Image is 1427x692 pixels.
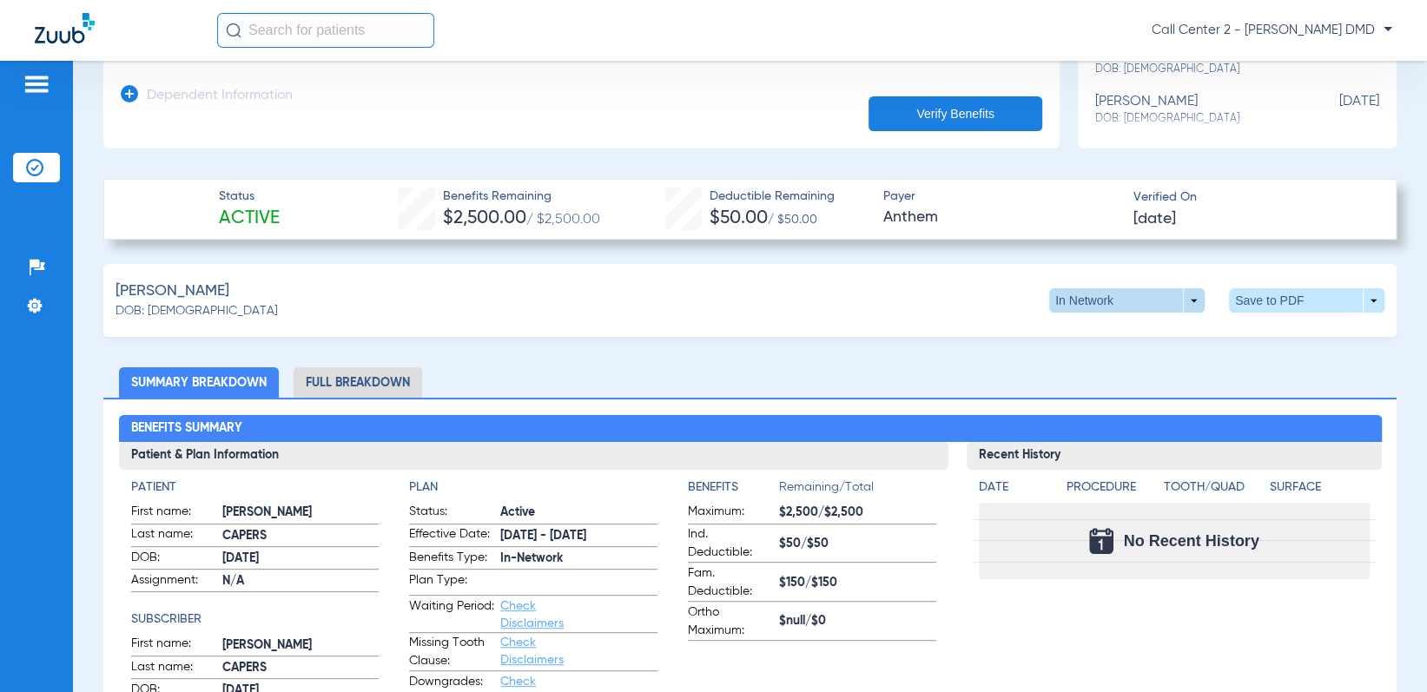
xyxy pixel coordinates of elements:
span: $null/$0 [779,612,936,630]
span: First name: [131,635,216,656]
span: Status [219,188,280,206]
span: Call Center 2 - [PERSON_NAME] DMD [1152,22,1392,39]
h3: Dependent Information [147,88,293,105]
app-breakdown-title: Benefits [688,478,779,503]
span: [PERSON_NAME] [116,280,229,302]
li: Summary Breakdown [119,367,279,398]
h4: Surface [1270,478,1370,497]
span: [DATE] - [DATE] [500,527,657,545]
h4: Procedure [1067,478,1158,497]
span: Benefits Remaining [443,188,600,206]
span: Assignment: [131,571,216,592]
h3: Recent History [967,442,1382,470]
button: Save to PDF [1229,288,1384,313]
span: DOB: [DEMOGRAPHIC_DATA] [116,302,278,320]
span: Last name: [131,658,216,679]
h4: Subscriber [131,610,380,629]
span: / $2,500.00 [526,213,600,227]
span: / $50.00 [768,214,817,226]
span: [PERSON_NAME] [222,504,380,522]
a: Check Disclaimers [500,636,564,666]
span: $50/$50 [779,535,936,553]
span: Missing Tooth Clause: [409,634,494,670]
span: Ind. Deductible: [688,525,773,562]
app-breakdown-title: Surface [1270,478,1370,503]
input: Search for patients [217,13,434,48]
app-breakdown-title: Procedure [1067,478,1158,503]
img: Zuub Logo [35,13,95,43]
span: Last name: [131,525,216,546]
span: First name: [131,503,216,524]
span: $2,500.00 [443,209,526,227]
span: $150/$150 [779,574,936,592]
h4: Patient [131,478,380,497]
div: [PERSON_NAME] [1095,94,1292,126]
span: Remaining/Total [779,478,936,503]
span: Anthem [882,207,1118,228]
app-breakdown-title: Tooth/Quad [1164,478,1264,503]
span: CAPERS [222,659,380,677]
li: Full Breakdown [294,367,422,398]
a: Check Disclaimers [500,600,564,629]
img: Calendar [1089,528,1113,554]
span: Fam. Deductible: [688,564,773,601]
h4: Plan [409,478,657,497]
span: [DATE] [1292,94,1379,126]
span: DOB: [DEMOGRAPHIC_DATA] [1095,62,1292,77]
span: Payer [882,188,1118,206]
span: [DATE] [1133,208,1176,230]
app-breakdown-title: Date [979,478,1052,503]
h4: Benefits [688,478,779,497]
span: Benefits Type: [409,549,494,570]
span: CAPERS [222,527,380,545]
span: Verified On [1133,188,1369,207]
img: hamburger-icon [23,74,50,95]
iframe: Chat Widget [1340,609,1427,692]
span: N/A [222,572,380,590]
span: Plan Type: [409,571,494,595]
button: Verify Benefits [869,96,1042,131]
span: [DATE] [222,550,380,568]
span: Active [219,207,280,231]
span: Ortho Maximum: [688,603,773,640]
span: DOB: [131,549,216,570]
button: In Network [1049,288,1205,313]
span: Deductible Remaining [710,188,835,206]
span: Maximum: [688,503,773,524]
span: $50.00 [710,209,768,227]
span: In-Network [500,550,657,568]
span: [PERSON_NAME] [222,636,380,655]
span: $2,500/$2,500 [779,504,936,522]
h2: Benefits Summary [119,415,1382,443]
span: Active [500,504,657,522]
span: DOB: [DEMOGRAPHIC_DATA] [1095,111,1292,127]
img: Search Icon [226,23,241,38]
span: No Recent History [1124,532,1259,550]
h4: Tooth/Quad [1164,478,1264,497]
h4: Date [979,478,1052,497]
span: Effective Date: [409,525,494,546]
span: Status: [409,503,494,524]
h3: Patient & Plan Information [119,442,948,470]
span: Waiting Period: [409,597,494,632]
